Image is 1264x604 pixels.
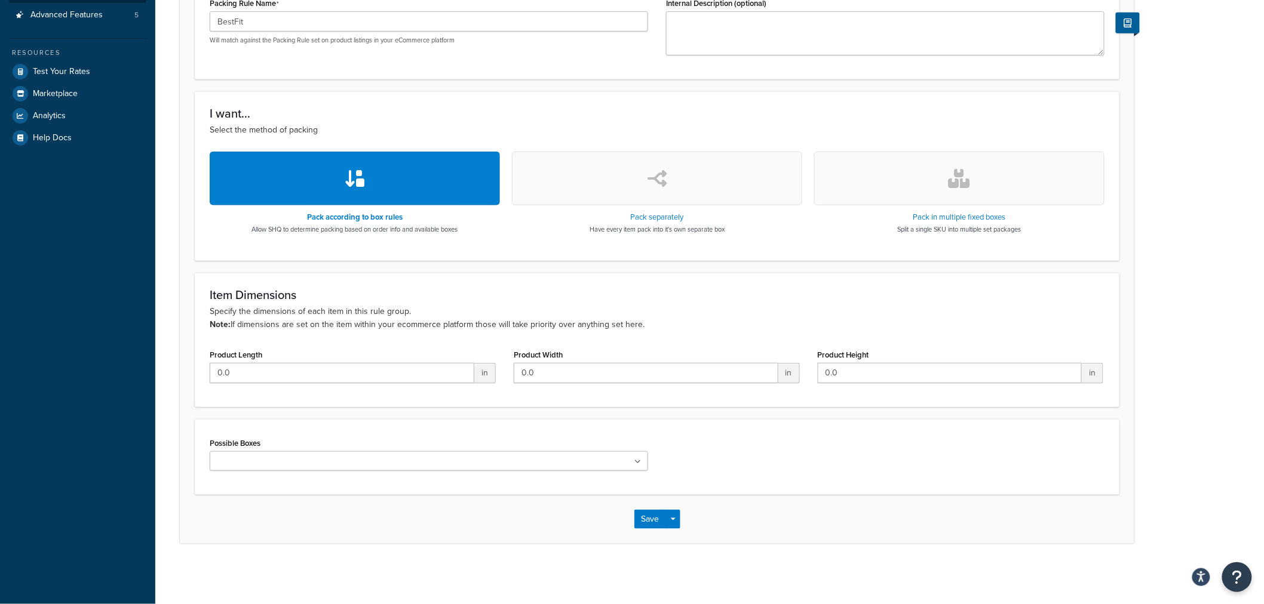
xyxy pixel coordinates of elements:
p: Select the method of packing [210,124,1105,137]
button: Show Help Docs [1116,13,1140,33]
p: Split a single SKU into multiple set packages [898,224,1021,234]
a: Advanced Features5 [9,4,146,26]
p: Allow SHQ to determine packing based on order info and available boxes [252,224,458,234]
span: Analytics [33,111,66,121]
button: Open Resource Center [1222,562,1252,592]
span: Marketplace [33,89,78,99]
label: Product Height [818,350,869,359]
a: Help Docs [9,127,146,149]
h3: Pack in multiple fixed boxes [898,213,1021,221]
button: Save [634,510,667,529]
p: Will match against the Packing Rule set on product listings in your eCommerce platform [210,36,648,45]
p: Specify the dimensions of each item in this rule group. If dimensions are set on the item within ... [210,305,1105,331]
p: Have every item pack into it's own separate box [590,224,725,234]
div: Resources [9,48,146,58]
span: 5 [134,10,139,20]
span: Test Your Rates [33,67,90,77]
span: in [1082,363,1103,383]
span: Advanced Features [30,10,103,20]
li: Advanced Features [9,4,146,26]
span: in [778,363,800,383]
h3: Pack separately [590,213,725,221]
b: Note: [210,318,231,331]
span: Help Docs [33,133,72,143]
h3: Pack according to box rules [252,213,458,221]
h3: Item Dimensions [210,288,1105,301]
a: Analytics [9,105,146,127]
label: Product Length [210,350,262,359]
a: Test Your Rates [9,61,146,82]
h3: I want... [210,107,1105,120]
label: Possible Boxes [210,439,260,448]
span: in [474,363,496,383]
a: Marketplace [9,83,146,104]
label: Product Width [514,350,563,359]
